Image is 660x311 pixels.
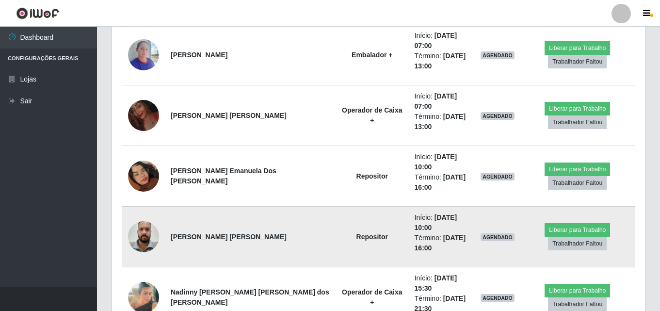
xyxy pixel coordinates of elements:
[415,92,457,110] time: [DATE] 07:00
[545,223,610,237] button: Liberar para Trabalho
[356,233,388,241] strong: Repositor
[415,32,457,49] time: [DATE] 07:00
[415,273,469,294] li: Início:
[415,91,469,112] li: Início:
[548,237,607,250] button: Trabalhador Faltou
[415,274,457,292] time: [DATE] 15:30
[352,51,392,59] strong: Embalador +
[171,51,227,59] strong: [PERSON_NAME]
[545,163,610,176] button: Liberar para Trabalho
[545,41,610,55] button: Liberar para Trabalho
[548,115,607,129] button: Trabalhador Faltou
[171,288,329,306] strong: Nadinny [PERSON_NAME] [PERSON_NAME] dos [PERSON_NAME]
[481,51,515,59] span: AGENDADO
[548,176,607,190] button: Trabalhador Faltou
[128,148,159,204] img: 1756135757654.jpeg
[481,233,515,241] span: AGENDADO
[342,106,402,124] strong: Operador de Caixa +
[415,51,469,71] li: Término:
[415,233,469,253] li: Término:
[415,112,469,132] li: Término:
[415,213,457,231] time: [DATE] 10:00
[128,216,159,257] img: 1759789193399.jpeg
[415,153,457,171] time: [DATE] 10:00
[548,55,607,68] button: Trabalhador Faltou
[415,152,469,172] li: Início:
[171,167,276,185] strong: [PERSON_NAME] Emanuela Dos [PERSON_NAME]
[481,294,515,302] span: AGENDADO
[415,213,469,233] li: Início:
[171,112,287,119] strong: [PERSON_NAME] [PERSON_NAME]
[342,288,402,306] strong: Operador de Caixa +
[548,297,607,311] button: Trabalhador Faltou
[415,172,469,193] li: Término:
[481,112,515,120] span: AGENDADO
[545,102,610,115] button: Liberar para Trabalho
[481,173,515,180] span: AGENDADO
[415,31,469,51] li: Início:
[128,96,159,135] img: 1759448506276.jpeg
[356,172,388,180] strong: Repositor
[171,233,287,241] strong: [PERSON_NAME] [PERSON_NAME]
[128,34,159,75] img: 1723687627540.jpeg
[16,7,59,19] img: CoreUI Logo
[545,284,610,297] button: Liberar para Trabalho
